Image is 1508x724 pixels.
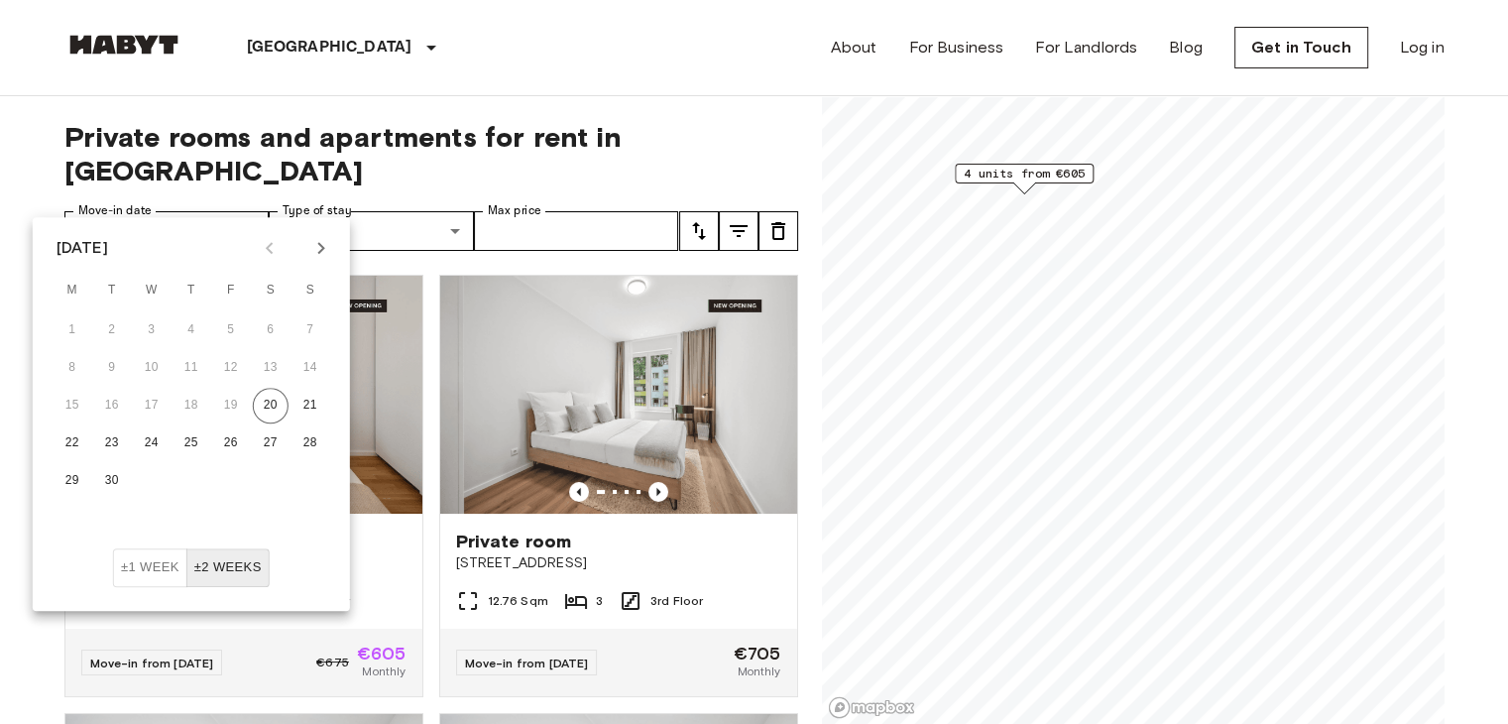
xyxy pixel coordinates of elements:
button: Previous image [569,482,589,502]
span: [STREET_ADDRESS] [456,553,781,573]
button: 21 [292,388,328,423]
span: Monthly [362,663,406,680]
span: Monday [55,271,90,310]
span: 3rd Floor [650,592,703,610]
button: tune [679,211,719,251]
span: €605 [357,645,406,663]
button: Previous image [648,482,668,502]
button: Next month [304,231,338,265]
span: Move-in from [DATE] [90,656,214,670]
p: [GEOGRAPHIC_DATA] [247,36,412,60]
button: 23 [94,425,130,461]
span: Saturday [253,271,289,310]
button: 27 [253,425,289,461]
a: About [831,36,877,60]
span: Private rooms and apartments for rent in [GEOGRAPHIC_DATA] [64,120,798,187]
span: Friday [213,271,249,310]
span: 3 [596,592,603,610]
button: 20 [253,388,289,423]
img: Habyt [64,35,183,55]
span: Private room [456,530,572,553]
span: €705 [734,645,781,663]
a: For Landlords [1035,36,1137,60]
button: 22 [55,425,90,461]
span: Thursday [174,271,209,310]
button: 25 [174,425,209,461]
span: Monthly [737,663,780,680]
button: tune [719,211,758,251]
a: Get in Touch [1234,27,1368,68]
span: Wednesday [134,271,170,310]
label: Move-in date [78,202,152,219]
button: 24 [134,425,170,461]
label: Max price [488,202,541,219]
a: Log in [1400,36,1445,60]
button: tune [758,211,798,251]
a: Blog [1169,36,1203,60]
button: 29 [55,463,90,499]
label: Type of stay [283,202,352,219]
span: €675 [316,654,349,671]
span: Tuesday [94,271,130,310]
a: For Business [908,36,1003,60]
span: Move-in from [DATE] [465,656,589,670]
button: ±1 week [113,548,187,587]
span: Sunday [292,271,328,310]
div: Move In Flexibility [113,548,270,587]
img: Marketing picture of unit DE-01-262-302-01 [440,276,797,514]
button: 30 [94,463,130,499]
div: Map marker [955,164,1094,194]
button: 26 [213,425,249,461]
div: [DATE] [57,236,108,260]
a: Marketing picture of unit DE-01-262-302-01Previous imagePrevious imagePrivate room[STREET_ADDRESS... [439,275,798,697]
span: 4 units from €605 [964,165,1085,182]
span: 12.76 Sqm [488,592,548,610]
a: Mapbox logo [828,696,915,719]
button: ±2 weeks [186,548,270,587]
button: 28 [292,425,328,461]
